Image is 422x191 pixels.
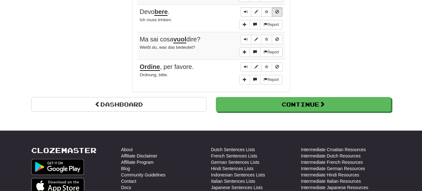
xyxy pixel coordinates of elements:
[121,153,158,159] a: Affiliate Disclaimer
[241,7,282,17] div: Sentence controls
[260,75,282,84] button: Report
[301,153,361,159] a: Intermediate Dutch Resources
[272,7,282,17] button: Toggle ignore
[140,17,172,22] small: Ich muss trinken.
[216,97,391,112] button: Continue
[154,8,168,16] u: bere
[260,47,282,57] button: Report
[211,178,255,184] a: Italian Sentences Lists
[241,62,282,72] div: Sentence controls
[261,62,272,72] button: Toggle favorite
[260,20,282,29] button: Report
[241,7,251,17] button: Play sentence audio
[173,36,186,43] u: vuol
[272,62,282,72] button: Toggle ignore
[121,159,154,165] a: Affiliate Program
[301,146,366,153] a: Intermediate Croatian Resources
[241,35,282,44] div: Sentence controls
[239,75,282,84] div: More sentence controls
[211,153,257,159] a: French Sentences Lists
[301,178,361,184] a: Intermediate Italian Resources
[211,184,263,191] a: Japanese Sentences Lists
[239,47,250,57] button: Add sentence to collection
[211,172,265,178] a: Indonesian Sentences Lists
[251,62,262,72] button: Edit sentence
[301,184,368,191] a: Intermediate Japanese Resources
[140,72,168,77] small: Ordnung, bitte.
[211,146,255,153] a: Dutch Sentences Lists
[31,159,84,175] img: Get it on Google Play
[121,172,166,178] a: Community Guidelines
[140,63,194,71] span: , per favore.
[31,146,97,154] a: Clozemaster
[211,159,259,165] a: German Sentences Lists
[251,7,262,17] button: Edit sentence
[239,20,250,29] button: Add sentence to collection
[31,97,206,112] a: Dashboard
[251,35,262,44] button: Edit sentence
[140,8,170,16] span: Devo .
[239,75,250,84] button: Add sentence to collection
[239,47,282,57] div: More sentence controls
[121,178,136,184] a: Contact
[301,165,365,172] a: Intermediate German Resources
[301,159,363,165] a: Intermediate French Resources
[261,35,272,44] button: Toggle favorite
[301,172,359,178] a: Intermediate Hindi Resources
[261,7,272,17] button: Toggle favorite
[241,62,251,72] button: Play sentence audio
[121,146,133,153] a: About
[140,63,160,71] u: Ordine
[239,20,282,29] div: More sentence controls
[140,36,200,43] span: Ma sai cosa dire?
[211,165,254,172] a: Hindi Sentences Lists
[140,45,195,50] small: Weißt du, was das bedeutet?
[121,165,130,172] a: Blog
[121,184,131,191] a: Docs
[272,35,282,44] button: Toggle ignore
[241,35,251,44] button: Play sentence audio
